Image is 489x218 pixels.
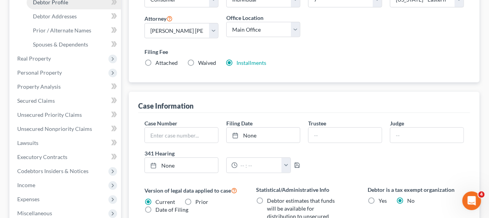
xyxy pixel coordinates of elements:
[256,186,352,194] label: Statistical/Administrative Info
[27,9,121,23] a: Debtor Addresses
[462,191,481,210] iframe: Intercom live chat
[195,198,208,205] span: Prior
[17,154,67,160] span: Executory Contracts
[155,206,188,213] span: Date of Filing
[11,136,121,150] a: Lawsuits
[144,119,177,127] label: Case Number
[17,111,82,118] span: Unsecured Priority Claims
[155,198,175,205] span: Current
[379,197,387,204] span: Yes
[17,83,61,90] span: Property Analysis
[33,13,77,20] span: Debtor Addresses
[17,97,55,104] span: Secured Claims
[17,210,52,216] span: Miscellaneous
[236,59,266,66] a: Installments
[226,119,253,127] label: Filing Date
[226,14,263,22] label: Office Location
[145,158,218,173] a: None
[33,27,91,34] span: Prior / Alternate Names
[309,128,382,143] input: --
[390,119,404,127] label: Judge
[141,149,304,157] label: 341 Hearing
[155,59,178,66] span: Attached
[11,150,121,164] a: Executory Contracts
[17,196,40,202] span: Expenses
[27,38,121,52] a: Spouses & Dependents
[144,14,173,23] label: Attorney
[17,182,35,188] span: Income
[138,101,193,111] div: Case Information
[227,128,300,143] a: None
[408,197,415,204] span: No
[390,128,464,143] input: --
[144,186,240,195] label: Version of legal data applied to case
[308,119,326,127] label: Trustee
[17,168,88,174] span: Codebtors Insiders & Notices
[33,41,88,48] span: Spouses & Dependents
[17,139,38,146] span: Lawsuits
[17,69,62,76] span: Personal Property
[238,158,282,173] input: -- : --
[198,59,216,66] span: Waived
[11,80,121,94] a: Property Analysis
[478,191,485,198] span: 4
[17,55,51,62] span: Real Property
[145,128,218,143] input: Enter case number...
[11,94,121,108] a: Secured Claims
[11,122,121,136] a: Unsecured Nonpriority Claims
[11,108,121,122] a: Unsecured Priority Claims
[144,48,464,56] label: Filing Fee
[368,186,464,194] label: Debtor is a tax exempt organization
[27,23,121,38] a: Prior / Alternate Names
[17,125,92,132] span: Unsecured Nonpriority Claims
